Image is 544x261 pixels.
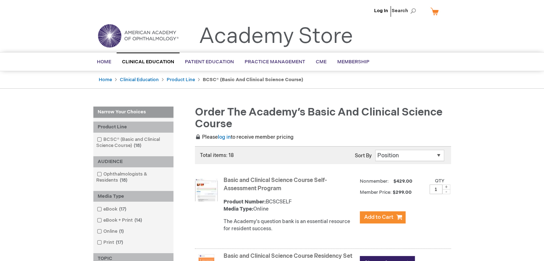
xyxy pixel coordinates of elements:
img: Basic and Clinical Science Course Self-Assessment Program [195,178,218,201]
a: log in [218,134,231,140]
a: Basic and Clinical Science Course Self-Assessment Program [224,177,327,192]
span: Clinical Education [122,59,174,65]
span: $429.00 [392,178,413,184]
span: CME [316,59,327,65]
span: 17 [117,206,128,212]
a: Clinical Education [120,77,159,83]
span: Total items: 18 [200,152,234,158]
a: eBook + Print14 [95,217,145,224]
span: 17 [114,240,125,245]
button: Add to Cart [360,211,406,223]
a: Academy Store [199,24,353,49]
span: 1 [117,228,126,234]
span: 18 [132,143,143,148]
strong: Media Type: [224,206,253,212]
div: Product Line [93,122,173,133]
a: Log In [374,8,388,14]
strong: Product Number: [224,199,266,205]
span: Order the Academy’s Basic and Clinical Science Course [195,106,442,130]
div: Media Type [93,191,173,202]
label: Sort By [355,153,372,159]
span: Please to receive member pricing [195,134,294,140]
div: The Academy's question bank is an essential resource for resident success. [224,218,356,232]
span: Search [392,4,419,18]
span: Home [97,59,111,65]
a: eBook17 [95,206,129,213]
span: Add to Cart [364,214,393,221]
span: Membership [337,59,369,65]
strong: Member Price: [360,189,392,195]
div: AUDIENCE [93,156,173,167]
div: BCSCSELF Online [224,198,356,213]
label: Qty [435,178,445,184]
span: Patient Education [185,59,234,65]
span: 18 [118,177,129,183]
strong: BCSC® (Basic and Clinical Science Course) [203,77,303,83]
a: Product Line [167,77,195,83]
a: Print17 [95,239,126,246]
a: BCSC® (Basic and Clinical Science Course)18 [95,136,172,149]
strong: Narrow Your Choices [93,107,173,118]
input: Qty [430,184,442,194]
a: Basic and Clinical Science Course Residency Set [224,253,352,260]
a: Ophthalmologists & Residents18 [95,171,172,184]
span: 14 [133,217,144,223]
a: Home [99,77,112,83]
a: Online1 [95,228,127,235]
span: Practice Management [245,59,305,65]
strong: Nonmember: [360,177,389,186]
span: $299.00 [393,189,413,195]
